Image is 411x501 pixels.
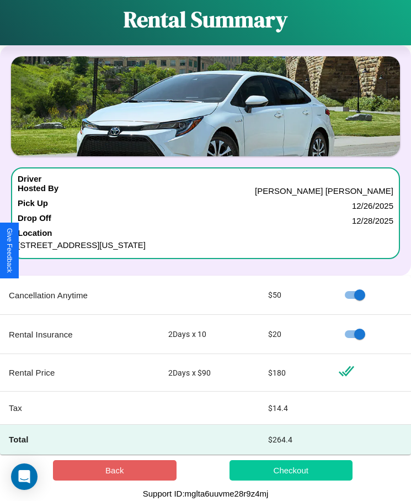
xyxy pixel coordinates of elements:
td: $ 264.4 [259,425,329,455]
p: Rental Price [9,365,151,380]
h4: Location [18,228,393,238]
h4: Drop Off [18,213,51,228]
h4: Pick Up [18,198,48,213]
p: 12 / 26 / 2025 [352,198,393,213]
td: $ 20 [259,315,329,354]
h4: Total [9,434,151,445]
h1: Rental Summary [124,4,287,34]
td: $ 180 [259,354,329,392]
button: Checkout [229,460,353,481]
p: Support ID: mglta6uuvme28r9z4mj [143,486,269,501]
h4: Hosted By [18,183,58,198]
td: 2 Days x 10 [159,315,259,354]
p: 12 / 28 / 2025 [352,213,393,228]
p: [PERSON_NAME] [PERSON_NAME] [255,183,393,198]
div: Give Feedback [6,228,13,273]
p: Tax [9,400,151,415]
td: $ 14.4 [259,392,329,425]
td: 2 Days x $ 90 [159,354,259,392]
p: Cancellation Anytime [9,288,151,303]
p: [STREET_ADDRESS][US_STATE] [18,238,393,252]
div: Open Intercom Messenger [11,463,38,490]
h4: Driver [18,174,41,183]
td: $ 50 [259,276,329,315]
button: Back [53,460,177,481]
p: Rental Insurance [9,327,151,342]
